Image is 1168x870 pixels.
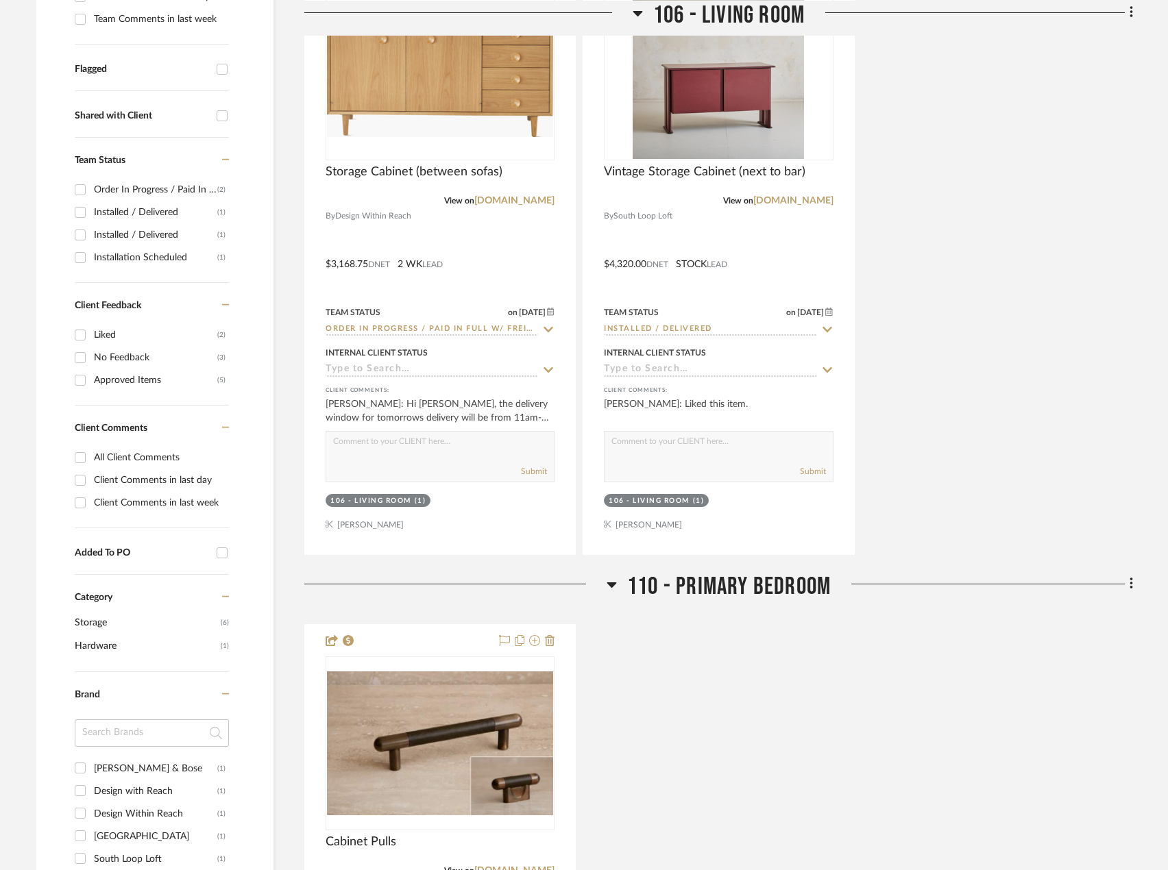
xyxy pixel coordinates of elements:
[75,690,100,699] span: Brand
[753,196,834,206] a: [DOMAIN_NAME]
[94,492,226,514] div: Client Comments in last week
[604,364,816,377] input: Type to Search…
[327,10,553,137] img: Storage Cabinet (between sofas)
[217,179,226,201] div: (2)
[94,758,217,780] div: [PERSON_NAME] & Bose
[94,324,217,346] div: Liked
[800,465,826,477] button: Submit
[326,323,538,336] input: Type to Search…
[604,323,816,336] input: Type to Search…
[94,848,217,870] div: South Loop Loft
[326,347,428,359] div: Internal Client Status
[221,612,229,634] span: (6)
[94,803,217,825] div: Design Within Reach
[75,64,210,75] div: Flagged
[604,210,613,223] span: By
[415,496,426,506] div: (1)
[217,825,226,847] div: (1)
[94,247,217,269] div: Installation Scheduled
[521,465,547,477] button: Submit
[796,308,825,317] span: [DATE]
[94,347,217,369] div: No Feedback
[75,110,210,122] div: Shared with Client
[604,347,706,359] div: Internal Client Status
[217,247,226,269] div: (1)
[221,635,229,657] span: (1)
[75,301,141,310] span: Client Feedback
[94,447,226,469] div: All Client Comments
[604,164,805,179] span: Vintage Storage Cabinet (next to bar)
[217,780,226,802] div: (1)
[75,547,210,559] div: Added To PO
[75,634,217,658] span: Hardware
[474,196,555,206] a: [DOMAIN_NAME]
[94,8,226,30] div: Team Comments in last week
[326,364,538,377] input: Type to Search…
[326,397,555,425] div: [PERSON_NAME]: Hi [PERSON_NAME], the delivery window for tomorrows delivery will be from 11am-3pm...
[508,308,518,316] span: on
[217,758,226,780] div: (1)
[613,210,672,223] span: South Loop Loft
[327,671,553,815] img: Cabinet Pulls
[217,848,226,870] div: (1)
[335,210,411,223] span: Design Within Reach
[94,369,217,391] div: Approved Items
[94,780,217,802] div: Design with Reach
[693,496,705,506] div: (1)
[75,611,217,634] span: Storage
[786,308,796,316] span: on
[604,397,833,425] div: [PERSON_NAME]: Liked this item.
[75,719,229,747] input: Search Brands
[217,201,226,223] div: (1)
[518,308,547,317] span: [DATE]
[94,469,226,491] div: Client Comments in last day
[444,197,474,205] span: View on
[94,825,217,847] div: [GEOGRAPHIC_DATA]
[627,572,831,601] span: 110 - Primary Bedroom
[94,179,217,201] div: Order In Progress / Paid In Full w/ Freight, No Balance due
[94,201,217,223] div: Installed / Delivered
[326,834,396,849] span: Cabinet Pulls
[217,324,226,346] div: (2)
[217,369,226,391] div: (5)
[75,592,112,604] span: Category
[94,224,217,246] div: Installed / Delivered
[609,496,690,506] div: 106 - Living Room
[75,156,125,165] span: Team Status
[217,803,226,825] div: (1)
[326,164,502,179] span: Storage Cabinet (between sofas)
[723,197,753,205] span: View on
[75,423,147,433] span: Client Comments
[217,224,226,246] div: (1)
[326,210,335,223] span: By
[330,496,411,506] div: 106 - Living Room
[604,306,659,319] div: Team Status
[217,347,226,369] div: (3)
[326,306,380,319] div: Team Status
